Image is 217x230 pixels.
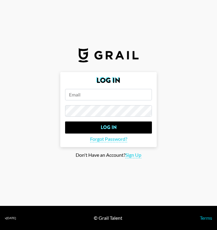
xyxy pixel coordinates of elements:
[5,152,212,158] div: Don't Have an Account?
[5,216,16,220] div: v [DATE]
[65,121,152,134] input: Log In
[90,136,127,142] span: Forgot Password?
[94,215,122,221] div: © Grail Talent
[125,152,141,158] span: Sign Up
[65,77,152,84] h2: Log In
[78,48,139,62] img: Grail Talent Logo
[65,89,152,100] input: Email
[200,215,212,221] a: Terms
